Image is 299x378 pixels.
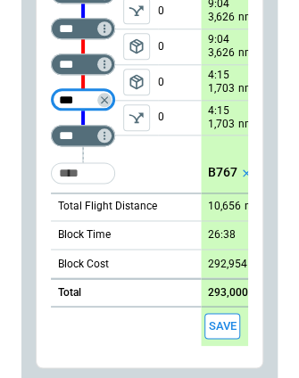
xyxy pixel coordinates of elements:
[204,313,240,339] button: Save
[208,45,235,61] p: 3,626
[128,37,145,55] span: package_2
[208,104,229,118] p: 4:15
[158,65,201,100] p: 0
[208,285,271,299] p: 293,000 USD
[58,199,157,214] p: Total Flight Distance
[208,165,237,180] p: B767
[158,101,201,135] p: 0
[208,257,270,270] p: 292,954 USD
[51,162,115,184] div: Too short
[128,73,145,91] span: package_2
[51,125,115,146] div: Not found
[158,29,201,64] p: 0
[51,18,115,39] div: Not found
[238,10,254,25] p: nm
[208,200,241,213] p: 10,656
[123,104,150,131] button: left aligned
[238,117,254,132] p: nm
[123,69,150,95] button: left aligned
[208,33,229,46] p: 9:04
[123,69,150,95] span: Type of sector
[245,199,261,214] p: nm
[208,10,235,25] p: 3,626
[58,256,109,271] p: Block Cost
[123,104,150,131] span: Type of sector
[58,227,111,242] p: Block Time
[123,33,150,60] button: left aligned
[208,81,235,96] p: 1,703
[204,313,240,339] span: Save this aircraft quote and copy details to clipboard
[208,228,236,242] p: 26:38
[123,33,150,60] span: Type of sector
[238,81,254,96] p: nm
[238,45,254,61] p: nm
[58,286,81,298] h6: Total
[208,117,235,132] p: 1,703
[208,69,229,82] p: 4:15
[51,53,115,75] div: Not found
[51,89,115,111] div: Not found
